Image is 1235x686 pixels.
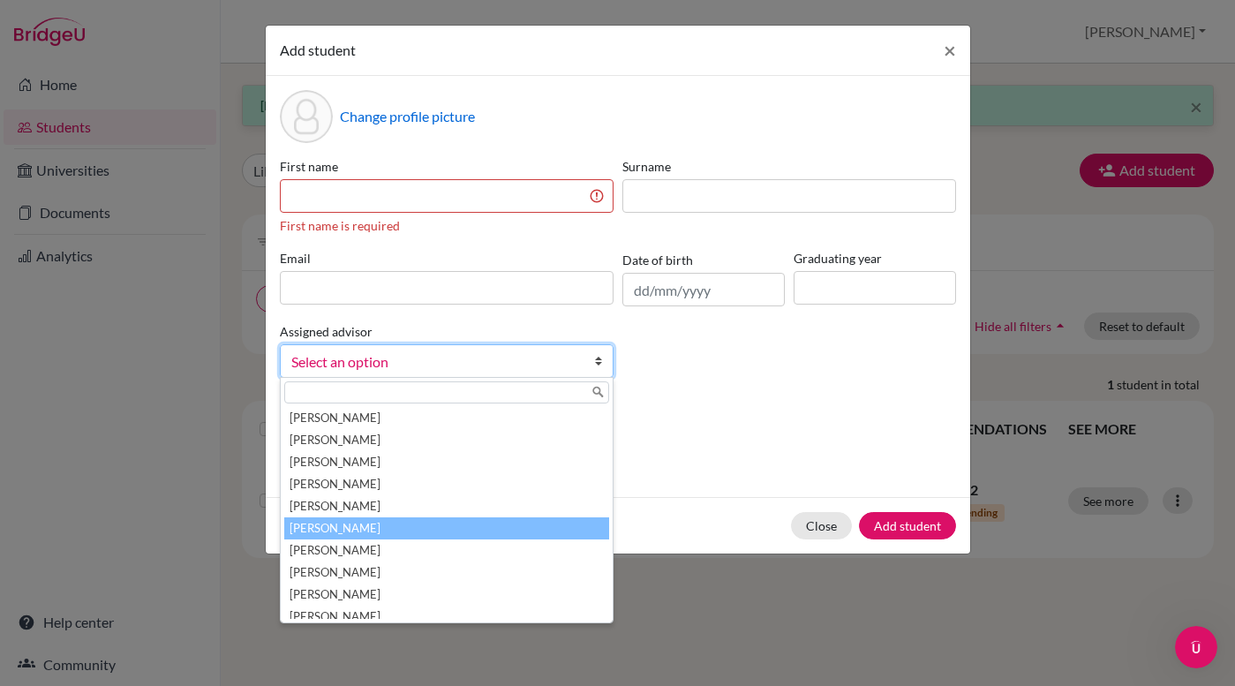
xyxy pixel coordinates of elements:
[284,429,609,451] li: [PERSON_NAME]
[280,41,356,58] span: Add student
[173,28,208,64] img: Profile image for Jenny
[930,26,970,75] button: Close
[240,28,275,64] div: Profile image for Stephanie
[280,90,333,143] div: Profile picture
[291,351,579,373] span: Select an option
[280,322,373,341] label: Assigned advisor
[622,157,956,176] label: Surname
[622,273,785,306] input: dd/mm/yyyy
[35,155,318,185] p: How can we help?
[117,524,235,594] button: Messages
[280,249,614,268] label: Email
[280,406,956,427] p: Parents
[284,539,609,562] li: [PERSON_NAME]
[284,473,609,495] li: [PERSON_NAME]
[284,584,609,606] li: [PERSON_NAME]
[284,606,609,628] li: [PERSON_NAME]
[859,512,956,539] button: Add student
[35,125,318,155] p: Hello there 👋
[280,568,308,580] span: Help
[280,157,614,176] label: First name
[794,249,956,268] label: Graduating year
[944,37,956,63] span: ×
[791,512,852,539] button: Close
[304,28,335,60] div: Close
[284,562,609,584] li: [PERSON_NAME]
[284,495,609,517] li: [PERSON_NAME]
[622,251,693,269] label: Date of birth
[1175,626,1217,668] iframe: Intercom live chat
[207,28,242,64] img: Profile image for Riya
[236,524,353,594] button: Help
[39,568,79,580] span: Home
[284,517,609,539] li: [PERSON_NAME]
[280,216,614,235] div: First name is required
[284,407,609,429] li: [PERSON_NAME]
[147,568,207,580] span: Messages
[35,34,105,62] img: logo
[284,451,609,473] li: [PERSON_NAME]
